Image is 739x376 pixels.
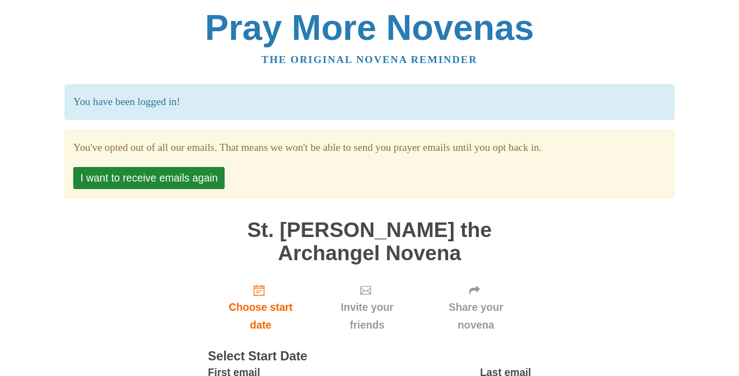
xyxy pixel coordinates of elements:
span: Choose start date [219,298,303,334]
div: Click "Next" to confirm your start date first. [421,275,531,339]
h3: Select Start Date [208,350,531,364]
h1: St. [PERSON_NAME] the Archangel Novena [208,219,531,264]
section: You've opted out of all our emails. That means we won't be able to send you prayer emails until y... [73,139,665,157]
a: The original novena reminder [262,54,478,65]
p: You have been logged in! [65,85,674,120]
button: I want to receive emails again [73,167,225,189]
div: Click "Next" to confirm your start date first. [313,275,421,339]
a: Choose start date [208,275,313,339]
a: Pray More Novenas [205,8,534,47]
span: Share your novena [431,298,520,334]
span: Invite your friends [324,298,410,334]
